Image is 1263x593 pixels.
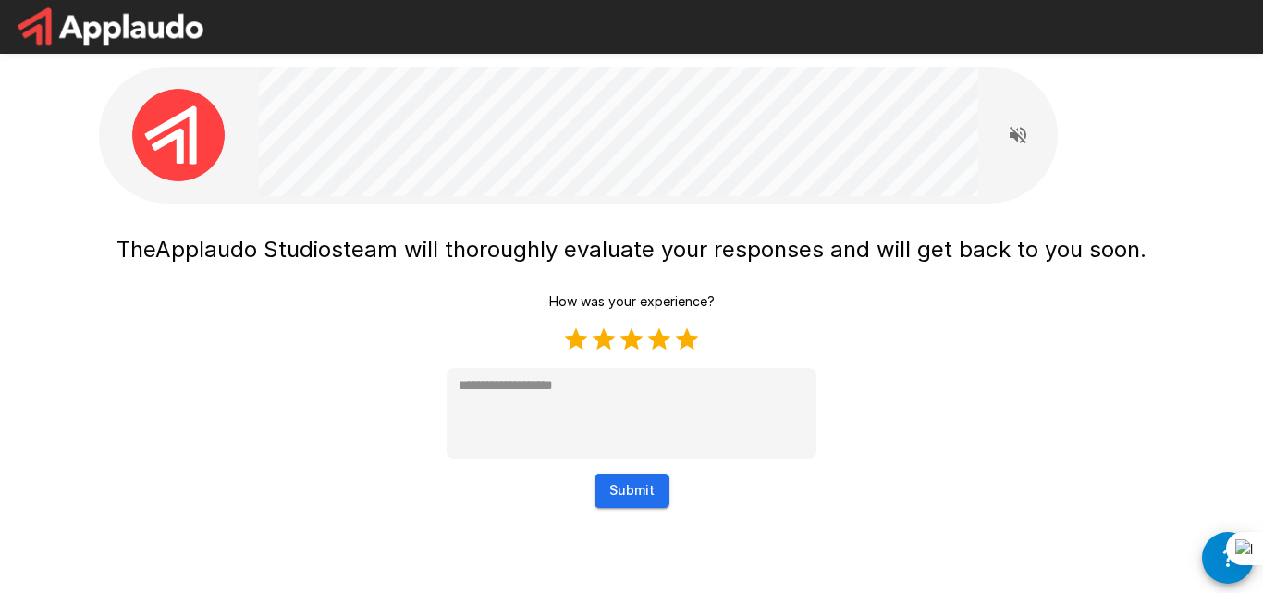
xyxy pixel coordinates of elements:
[132,89,225,181] img: applaudo_avatar.png
[549,292,715,311] p: How was your experience?
[343,236,1147,263] span: team will thoroughly evaluate your responses and will get back to you soon.
[999,117,1036,154] button: Read questions aloud
[116,236,155,263] span: The
[595,474,669,508] button: Submit
[155,236,343,263] span: Applaudo Studios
